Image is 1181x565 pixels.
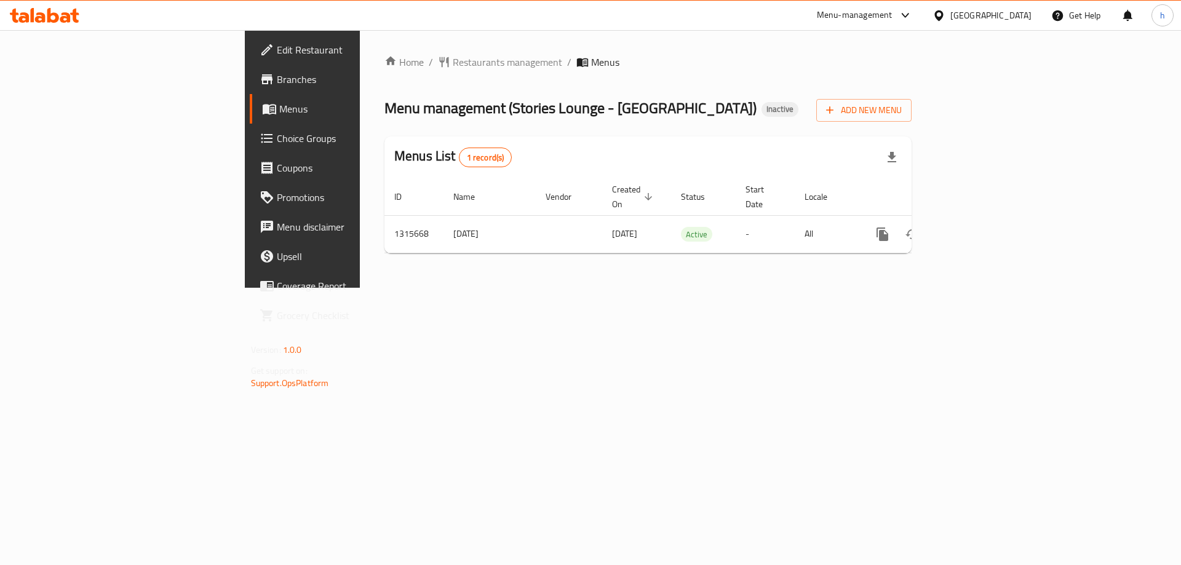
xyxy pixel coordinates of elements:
a: Menus [250,94,442,124]
td: - [736,215,795,253]
span: Version: [251,342,281,358]
span: Name [453,189,491,204]
span: Start Date [746,182,780,211]
div: Export file [877,143,907,172]
span: Menu disclaimer [277,219,432,234]
div: Active [681,227,712,242]
h2: Menus List [394,147,512,167]
span: Coupons [277,160,432,175]
div: [GEOGRAPHIC_DATA] [950,9,1032,22]
div: Total records count [459,148,512,167]
span: Locale [805,189,843,204]
span: Inactive [761,104,798,114]
span: Active [681,227,712,242]
a: Grocery Checklist [250,301,442,330]
a: Edit Restaurant [250,35,442,65]
button: more [868,219,897,249]
span: ID [394,189,418,204]
table: enhanced table [384,178,996,253]
span: Vendor [546,189,587,204]
a: Promotions [250,183,442,212]
span: Menus [591,55,619,69]
span: Restaurants management [453,55,562,69]
a: Upsell [250,242,442,271]
span: Coverage Report [277,279,432,293]
nav: breadcrumb [384,55,912,69]
span: Edit Restaurant [277,42,432,57]
th: Actions [858,178,996,216]
a: Support.OpsPlatform [251,375,329,391]
a: Coverage Report [250,271,442,301]
div: Inactive [761,102,798,117]
span: Add New Menu [826,103,902,118]
span: Upsell [277,249,432,264]
span: Menu management ( Stories Lounge - [GEOGRAPHIC_DATA] ) [384,94,757,122]
a: Menu disclaimer [250,212,442,242]
a: Choice Groups [250,124,442,153]
span: 1 record(s) [459,152,512,164]
span: Created On [612,182,656,211]
span: Choice Groups [277,131,432,146]
button: Change Status [897,219,927,249]
span: Grocery Checklist [277,308,432,323]
div: Menu-management [817,8,893,23]
span: Get support on: [251,363,308,379]
span: Promotions [277,190,432,205]
td: All [795,215,858,253]
button: Add New Menu [816,99,912,122]
span: h [1160,9,1165,22]
a: Coupons [250,153,442,183]
span: Status [681,189,721,204]
a: Branches [250,65,442,94]
span: Branches [277,72,432,87]
a: Restaurants management [438,55,562,69]
li: / [567,55,571,69]
span: [DATE] [612,226,637,242]
td: [DATE] [443,215,536,253]
span: 1.0.0 [283,342,302,358]
span: Menus [279,101,432,116]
